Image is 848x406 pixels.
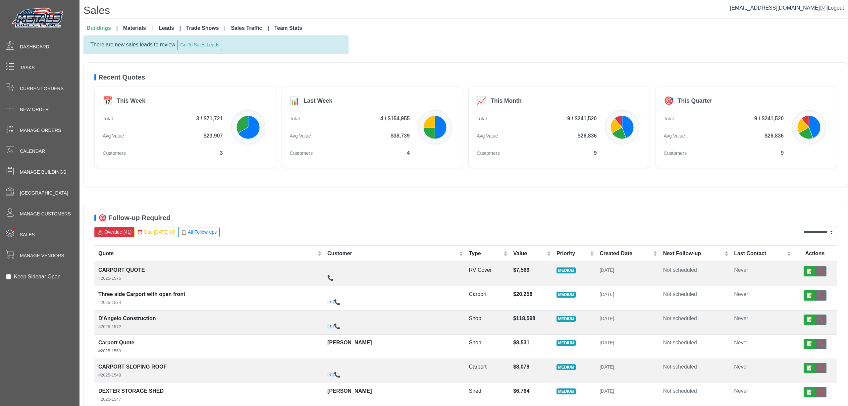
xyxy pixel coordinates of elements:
button: ❌ [815,266,826,276]
button: 📝 [804,266,815,276]
span: Never [734,316,748,321]
button: ❌ [815,363,826,373]
strong: $8,531 [513,340,529,345]
path: Carport: 2 quotes [799,127,813,139]
a: 📞 [327,275,334,281]
h1: Sales [83,4,848,19]
div: Last Contact [734,250,785,258]
strong: D'Angelo Construction [98,316,156,321]
span: Never [734,388,748,394]
div: This Month [491,96,522,105]
span: [DATE] [600,340,614,345]
div: This Week [117,96,145,105]
span: Avg Value [290,133,311,140]
strong: $20,258 [513,291,532,297]
span: New Order [20,106,49,113]
span: • [6,218,23,240]
strong: [PERSON_NAME] [327,388,372,394]
path: Carport: 2 quotes [612,127,626,139]
span: 3 [220,149,223,157]
path: RV Cover: 2 quotes [797,119,809,133]
button: 📝 [804,290,815,301]
span: Manage Vendors [20,252,64,259]
button: Go To Sales Leads [177,40,222,50]
button: ❌ [815,290,826,301]
span: Never [734,291,748,297]
small: #2025-1569 [98,348,121,353]
span: [GEOGRAPHIC_DATA] [20,190,68,197]
span: Manage Buildings [20,169,66,176]
span: MEDIUM [556,316,576,322]
span: Customers [477,150,500,157]
small: #2025-1574 [98,300,121,305]
span: Manage Orders [20,127,61,134]
button: ❌ [815,387,826,397]
span: 9 / $241,520 [754,115,784,123]
path: Shop: 2 quotes [238,116,259,139]
span: [DATE] [600,316,614,321]
span: 9 [594,149,597,157]
a: Sales Traffic [228,22,272,35]
button: 📋 All Follow-ups [178,227,220,237]
span: Customers [290,150,313,157]
div: 🎯 [664,95,674,107]
strong: $7,569 [513,267,529,273]
button: 🚨 Overdue (41) [94,227,134,237]
strong: $6,764 [513,388,529,394]
small: #2025-1548 [98,373,121,377]
span: Avg Value [664,133,685,140]
small: #2025-1576 [98,276,121,281]
button: ❌ [815,315,826,325]
button: ❌ [815,339,826,349]
span: Customers [664,150,687,157]
a: Buildings [84,22,120,35]
div: Quote [98,250,316,258]
td: Carport [465,286,509,311]
span: Never [734,340,748,345]
div: Next Follow-up [663,250,723,258]
strong: $8,079 [513,364,529,370]
span: Sales [20,231,35,238]
span: $38,739 [391,132,410,140]
div: Value [513,250,545,258]
a: 📧 [327,372,334,377]
div: Last Week [304,96,333,105]
a: Team Stats [272,22,305,35]
strong: Three side Carport with open front [98,291,185,297]
img: Metals Direct Inc Logo [10,6,66,30]
span: Logout [828,5,844,11]
td: Shop [465,335,509,359]
a: 📞 [334,299,341,305]
button: 📝 [804,387,815,397]
span: 9 [781,149,784,157]
span: MEDIUM [556,267,576,273]
small: #2025-1547 [98,397,121,402]
strong: Carport Quote [98,340,134,345]
h5: Recent Quotes [94,73,837,81]
path: Carport: 1 quote [423,127,435,139]
div: Actions [797,250,833,258]
span: Not scheduled [663,388,697,394]
span: [DATE] [600,388,614,394]
span: Not scheduled [663,267,697,273]
span: 4 [407,149,410,157]
span: MEDIUM [556,388,576,394]
span: Never [734,364,748,370]
strong: $118,598 [513,316,535,321]
span: [DATE] [600,364,614,370]
div: Customer [327,250,457,258]
span: $26,836 [578,132,597,140]
div: This Quarter [678,96,713,105]
span: Calendar [20,148,45,155]
span: Total [477,115,487,123]
span: Not scheduled [663,340,697,345]
span: Total [664,115,674,123]
span: Not scheduled [663,291,697,297]
path: Shop: 4 quotes [622,116,634,138]
span: Not scheduled [663,316,697,321]
div: | [730,4,844,12]
span: Manage Customers [20,210,71,217]
span: Avg Value [103,133,124,140]
span: Total [290,115,300,123]
a: Leads [156,22,184,35]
